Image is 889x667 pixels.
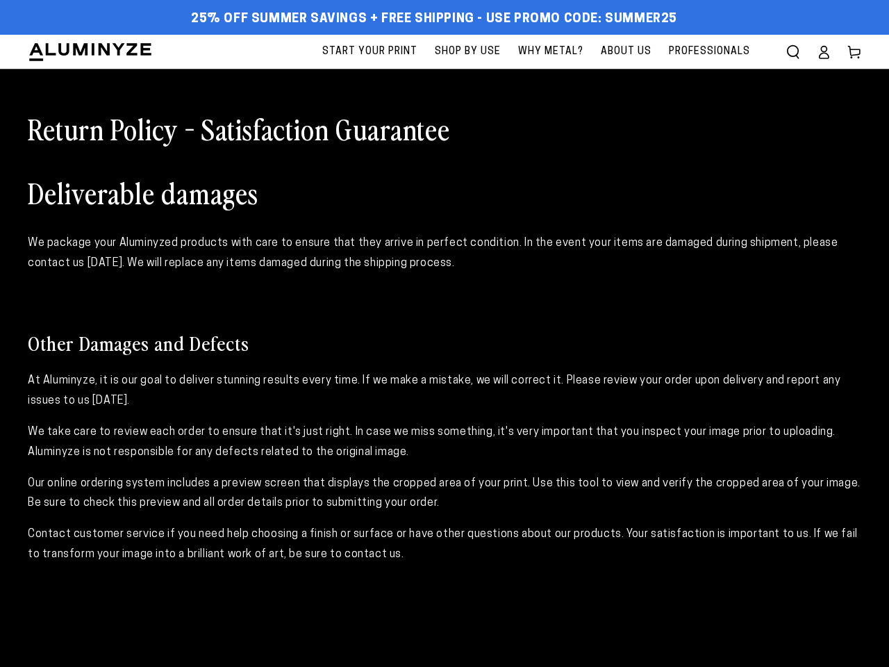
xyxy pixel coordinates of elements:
p: At Aluminyze, it is our goal to deliver stunning results every time. If we make a mistake, we wil... [28,371,861,411]
div: We package your Aluminyzed products with care to ensure that they arrive in perfect condition. In... [28,233,861,274]
img: Aluminyze [28,42,153,63]
a: Professionals [662,35,757,69]
a: Shop By Use [428,35,508,69]
h1: Return Policy - Satisfaction Guarantee [28,110,861,147]
span: Why Metal? [518,43,583,60]
a: Start Your Print [315,35,424,69]
p: Our online ordering system includes a preview screen that displays the cropped area of your print... [28,474,861,514]
h1: Deliverable damages [28,174,861,211]
p: We take care to review each order to ensure that it's just right. In case we miss something, it's... [28,422,861,463]
span: Other Damages and Defects [28,329,249,356]
a: About Us [594,35,658,69]
p: Contact customer service if you need help choosing a finish or surface or have other questions ab... [28,525,861,565]
summary: Search our site [778,37,808,67]
span: Professionals [669,43,750,60]
span: 25% off Summer Savings + Free Shipping - Use Promo Code: SUMMER25 [191,12,677,27]
span: Shop By Use [435,43,501,60]
span: Start Your Print [322,43,417,60]
a: Why Metal? [511,35,590,69]
span: About Us [601,43,651,60]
